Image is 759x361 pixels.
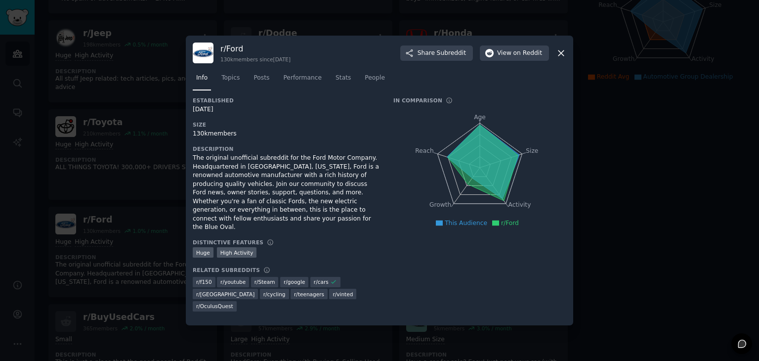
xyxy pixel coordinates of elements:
[361,70,388,90] a: People
[217,247,257,258] div: High Activity
[196,303,233,310] span: r/ OculusQuest
[196,74,208,83] span: Info
[193,145,379,152] h3: Description
[193,105,379,114] div: [DATE]
[280,70,325,90] a: Performance
[220,56,291,63] div: 130k members since [DATE]
[294,291,324,298] span: r/ teenagers
[501,220,519,226] span: r/Ford
[393,97,442,104] h3: In Comparison
[429,202,451,209] tspan: Growth
[284,278,305,285] span: r/ google
[193,70,211,90] a: Info
[193,121,379,128] h3: Size
[254,278,275,285] span: r/ Steam
[336,74,351,83] span: Stats
[193,130,379,138] div: 130k members
[526,147,538,154] tspan: Size
[253,74,269,83] span: Posts
[250,70,273,90] a: Posts
[220,44,291,54] h3: r/ Ford
[193,154,379,232] div: The original unofficial subreddit for the Ford Motor Company. Headquartered in [GEOGRAPHIC_DATA],...
[220,278,246,285] span: r/ youtube
[437,49,466,58] span: Subreddit
[418,49,466,58] span: Share
[193,97,379,104] h3: Established
[218,70,243,90] a: Topics
[193,267,260,273] h3: Related Subreddits
[283,74,322,83] span: Performance
[193,43,213,63] img: Ford
[193,247,213,258] div: Huge
[474,114,486,121] tspan: Age
[332,70,354,90] a: Stats
[196,291,254,298] span: r/ [GEOGRAPHIC_DATA]
[314,278,329,285] span: r/ cars
[221,74,240,83] span: Topics
[196,278,212,285] span: r/ f150
[365,74,385,83] span: People
[400,45,473,61] button: ShareSubreddit
[415,147,434,154] tspan: Reach
[263,291,286,298] span: r/ cycling
[480,45,549,61] button: Viewon Reddit
[508,202,531,209] tspan: Activity
[193,239,263,246] h3: Distinctive Features
[333,291,353,298] span: r/ vinted
[513,49,542,58] span: on Reddit
[445,220,487,226] span: This Audience
[497,49,542,58] span: View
